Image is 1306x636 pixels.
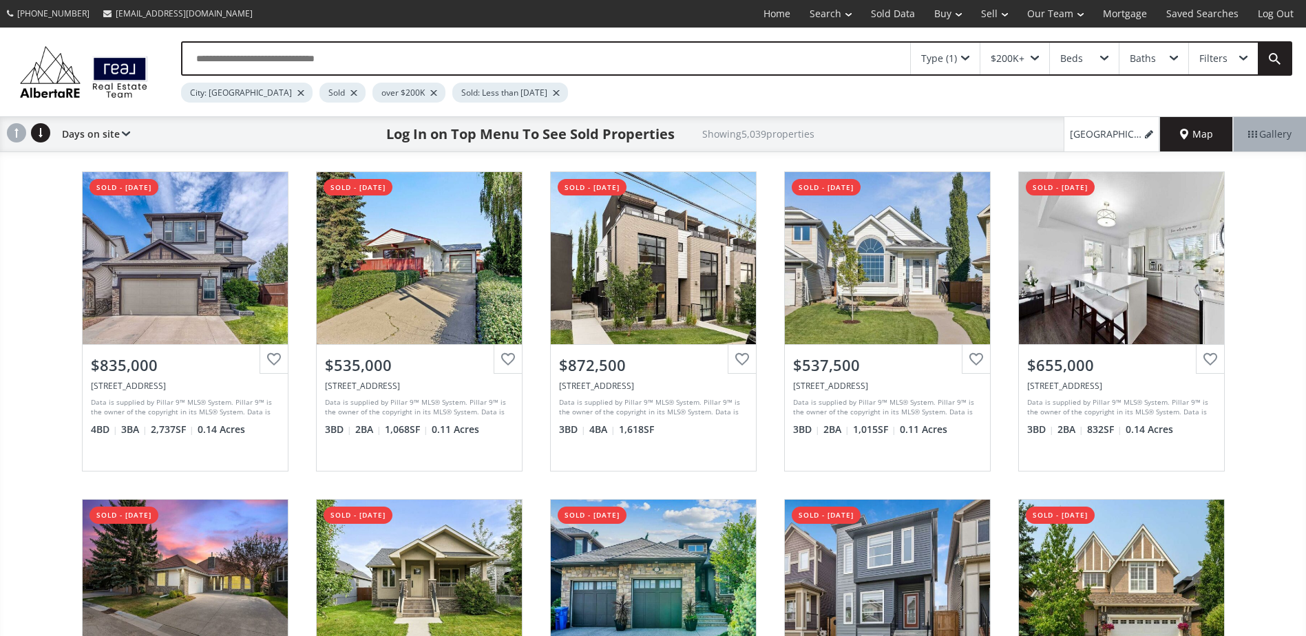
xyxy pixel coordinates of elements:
a: [EMAIL_ADDRESS][DOMAIN_NAME] [96,1,260,26]
div: $535,000 [325,354,514,376]
span: 2 BA [823,423,850,436]
div: Gallery [1233,117,1306,151]
div: City: [GEOGRAPHIC_DATA] [181,83,313,103]
div: 820 Archwood Road SE, Calgary, AB T2J 1C4 [325,380,514,392]
span: 4 BA [589,423,615,436]
div: Data is supplied by Pillar 9™ MLS® System. Pillar 9™ is the owner of the copyright in its MLS® Sy... [325,397,510,418]
a: sold - [DATE]$835,000[STREET_ADDRESS]Data is supplied by Pillar 9™ MLS® System. Pillar 9™ is the ... [68,158,302,485]
div: Sold: Less than [DATE] [452,83,568,103]
a: sold - [DATE]$535,000[STREET_ADDRESS]Data is supplied by Pillar 9™ MLS® System. Pillar 9™ is the ... [302,158,536,485]
div: $537,500 [793,354,982,376]
h2: Showing 5,039 properties [702,129,814,139]
div: Beds [1060,54,1083,63]
div: Data is supplied by Pillar 9™ MLS® System. Pillar 9™ is the owner of the copyright in its MLS® Sy... [793,397,978,418]
div: Days on site [55,117,130,151]
span: 2,737 SF [151,423,194,436]
span: 3 BD [793,423,820,436]
span: [EMAIL_ADDRESS][DOMAIN_NAME] [116,8,253,19]
div: Type (1) [921,54,957,63]
div: $872,500 [559,354,748,376]
div: over $200K [372,83,445,103]
span: 0.11 Acres [900,423,947,436]
a: sold - [DATE]$872,500[STREET_ADDRESS]Data is supplied by Pillar 9™ MLS® System. Pillar 9™ is the ... [536,158,770,485]
div: $655,000 [1027,354,1216,376]
div: Filters [1199,54,1228,63]
div: Data is supplied by Pillar 9™ MLS® System. Pillar 9™ is the owner of the copyright in its MLS® Sy... [91,397,276,418]
span: 3 BA [121,423,147,436]
div: 75 Covewood Park, Calgary, AB T3K 4T2 [793,380,982,392]
span: 3 BD [325,423,352,436]
div: 27 Sage Valley Court NW, Calgary, AB T3R 0E8 [91,380,280,392]
span: 0.11 Acres [432,423,479,436]
span: 0.14 Acres [198,423,245,436]
span: 3 BD [1027,423,1054,436]
h1: Log In on Top Menu To See Sold Properties [386,125,675,144]
span: 0.14 Acres [1126,423,1173,436]
div: Data is supplied by Pillar 9™ MLS® System. Pillar 9™ is the owner of the copyright in its MLS® Sy... [559,397,744,418]
span: Gallery [1248,127,1292,141]
div: 805 67 Avenue SW, Calgary, AB T2V 0M6 [1027,380,1216,392]
div: Sold [319,83,366,103]
span: 2 BA [355,423,381,436]
div: Map [1160,117,1233,151]
span: 1,068 SF [385,423,428,436]
div: Baths [1130,54,1156,63]
div: $200K+ [991,54,1024,63]
span: 4 BD [91,423,118,436]
span: [PHONE_NUMBER] [17,8,89,19]
div: $835,000 [91,354,280,376]
div: Data is supplied by Pillar 9™ MLS® System. Pillar 9™ is the owner of the copyright in its MLS® Sy... [1027,397,1212,418]
span: 1,618 SF [619,423,654,436]
img: Logo [14,43,154,101]
span: 1,015 SF [853,423,896,436]
span: 3 BD [559,423,586,436]
div: 1826 38 Avenue SW, Calgary, AB T2T 6X8 [559,380,748,392]
a: sold - [DATE]$537,500[STREET_ADDRESS]Data is supplied by Pillar 9™ MLS® System. Pillar 9™ is the ... [770,158,1004,485]
a: [GEOGRAPHIC_DATA], over $200K [1064,117,1160,151]
span: 832 SF [1087,423,1122,436]
span: Map [1180,127,1213,141]
span: [GEOGRAPHIC_DATA], over $200K [1070,127,1142,141]
a: sold - [DATE]$655,000[STREET_ADDRESS]Data is supplied by Pillar 9™ MLS® System. Pillar 9™ is the ... [1004,158,1239,485]
span: 2 BA [1057,423,1084,436]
